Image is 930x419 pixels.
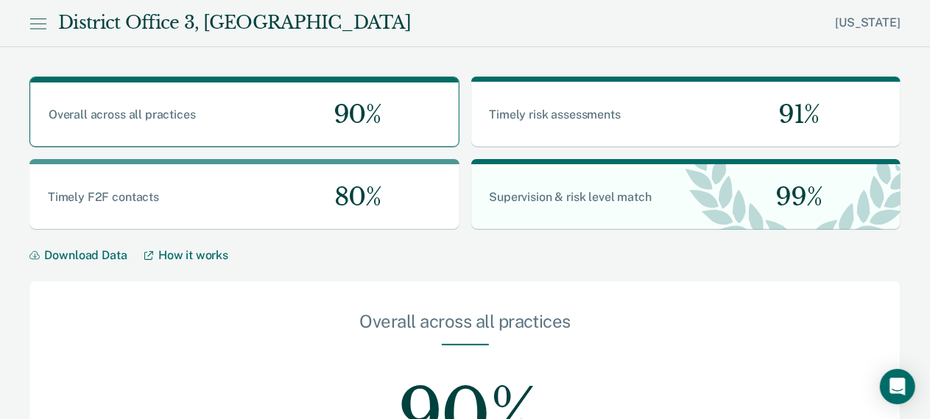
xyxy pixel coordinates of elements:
[88,311,842,344] div: Overall across all practices
[29,248,144,262] button: Download Data
[880,369,915,404] div: Open Intercom Messenger
[49,108,196,122] span: Overall across all practices
[48,190,159,204] span: Timely F2F contacts
[322,99,381,130] span: 90%
[767,99,820,130] span: 91%
[323,182,381,212] span: 80%
[144,248,228,262] a: How it works
[489,108,620,122] span: Timely risk assessments
[489,190,651,204] span: Supervision & risk level match
[836,15,901,29] a: [US_STATE]
[764,182,822,212] span: 99%
[58,13,411,34] div: District Office 3, [GEOGRAPHIC_DATA]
